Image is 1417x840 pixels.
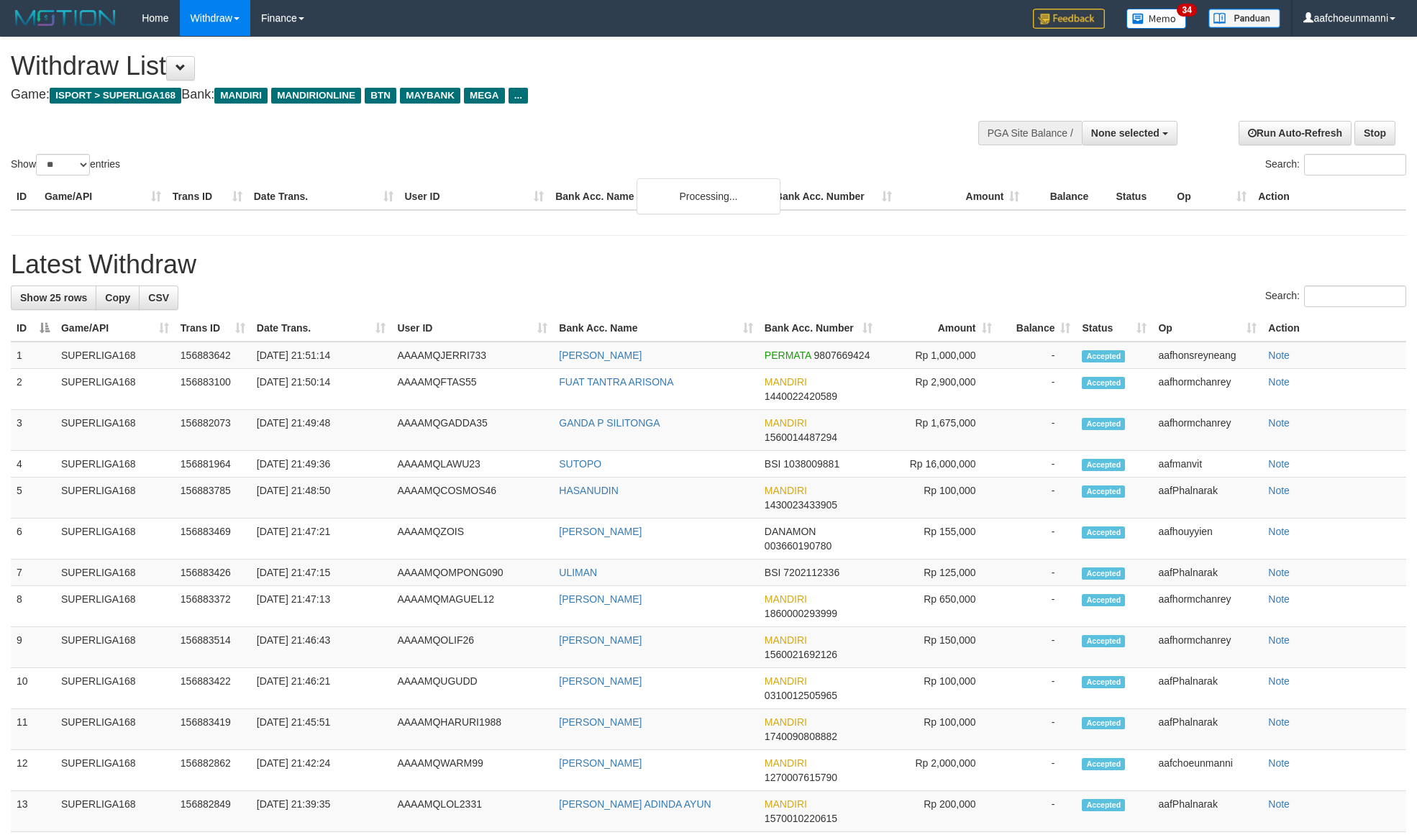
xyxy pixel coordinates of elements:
span: MANDIRI [765,675,807,687]
span: MANDIRI [765,593,807,605]
td: AAAAMQOMPONG090 [391,560,553,586]
span: Accepted [1082,485,1125,498]
td: Rp 100,000 [878,668,998,709]
a: Note [1268,675,1290,687]
td: 156882862 [175,750,251,791]
td: 6 [11,519,55,560]
th: User ID [399,183,550,210]
td: Rp 1,000,000 [878,342,998,369]
a: [PERSON_NAME] [559,634,642,646]
span: Accepted [1082,758,1125,770]
span: MEGA [464,88,505,104]
td: SUPERLIGA168 [55,342,175,369]
td: 156883514 [175,627,251,668]
td: - [998,369,1077,410]
td: AAAAMQCOSMOS46 [391,478,553,519]
td: [DATE] 21:48:50 [251,478,392,519]
span: Accepted [1082,594,1125,606]
span: DANAMON [765,526,816,537]
img: Button%20Memo.svg [1126,9,1187,29]
th: Trans ID: activate to sort column ascending [175,315,251,342]
td: SUPERLIGA168 [55,750,175,791]
td: - [998,410,1077,451]
h4: Game: Bank: [11,88,930,102]
span: Copy 1430023433905 to clipboard [765,499,837,511]
td: - [998,709,1077,750]
td: [DATE] 21:49:48 [251,410,392,451]
span: Accepted [1082,526,1125,539]
th: Bank Acc. Number [770,183,898,210]
span: MANDIRI [765,485,807,496]
td: 156883469 [175,519,251,560]
a: FUAT TANTRA ARISONA [559,376,673,388]
td: AAAAMQZOIS [391,519,553,560]
a: [PERSON_NAME] [559,593,642,605]
span: Copy 1560014487294 to clipboard [765,432,837,443]
td: 156883100 [175,369,251,410]
img: Feedback.jpg [1033,9,1105,29]
a: ULIMAN [559,567,597,578]
th: Op: activate to sort column ascending [1152,315,1262,342]
a: Stop [1354,121,1395,145]
th: Status: activate to sort column ascending [1076,315,1152,342]
span: Accepted [1082,799,1125,811]
td: [DATE] 21:50:14 [251,369,392,410]
td: [DATE] 21:47:13 [251,586,392,627]
td: 156883422 [175,668,251,709]
a: Note [1268,593,1290,605]
td: - [998,791,1077,832]
td: 3 [11,410,55,451]
td: [DATE] 21:47:15 [251,560,392,586]
span: Copy 0310012505965 to clipboard [765,690,837,701]
td: AAAAMQFTAS55 [391,369,553,410]
td: [DATE] 21:46:21 [251,668,392,709]
span: 34 [1177,4,1196,17]
a: [PERSON_NAME] ADINDA AYUN [559,798,711,810]
td: 1 [11,342,55,369]
span: Copy 003660190780 to clipboard [765,540,831,552]
td: Rp 150,000 [878,627,998,668]
td: Rp 100,000 [878,478,998,519]
td: 12 [11,750,55,791]
span: ... [509,88,528,104]
td: SUPERLIGA168 [55,478,175,519]
td: - [998,750,1077,791]
td: AAAAMQMAGUEL12 [391,586,553,627]
td: AAAAMQHARURI1988 [391,709,553,750]
span: MANDIRI [765,417,807,429]
td: 156882849 [175,791,251,832]
td: SUPERLIGA168 [55,791,175,832]
a: Note [1268,526,1290,537]
td: AAAAMQLAWU23 [391,451,553,478]
td: 156883642 [175,342,251,369]
th: Game/API: activate to sort column ascending [55,315,175,342]
div: PGA Site Balance / [978,121,1082,145]
a: [PERSON_NAME] [559,757,642,769]
th: Amount [898,183,1026,210]
td: aafchoeunmanni [1152,750,1262,791]
td: Rp 155,000 [878,519,998,560]
td: SUPERLIGA168 [55,519,175,560]
label: Search: [1265,286,1406,307]
td: 13 [11,791,55,832]
td: 4 [11,451,55,478]
span: MANDIRI [765,798,807,810]
a: Run Auto-Refresh [1239,121,1352,145]
td: - [998,342,1077,369]
a: Note [1268,716,1290,728]
td: Rp 2,900,000 [878,369,998,410]
span: Accepted [1082,350,1125,362]
td: Rp 2,000,000 [878,750,998,791]
td: [DATE] 21:46:43 [251,627,392,668]
a: SUTOPO [559,458,601,470]
td: aafhormchanrey [1152,586,1262,627]
td: - [998,451,1077,478]
td: - [998,478,1077,519]
span: Accepted [1082,717,1125,729]
span: Accepted [1082,459,1125,471]
span: BSI [765,567,781,578]
td: 2 [11,369,55,410]
th: ID: activate to sort column descending [11,315,55,342]
th: Trans ID [167,183,248,210]
td: SUPERLIGA168 [55,627,175,668]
